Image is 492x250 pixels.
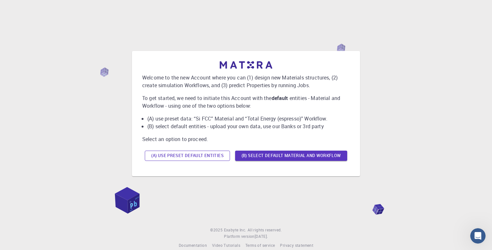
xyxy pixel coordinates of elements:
span: Privacy statement [280,243,313,248]
a: Video Tutorials [212,242,240,249]
a: Documentation [179,242,207,249]
span: Documentation [179,243,207,248]
img: logo [220,61,272,69]
a: [DATE]. [255,233,268,240]
span: Exabyte Inc. [224,227,246,232]
button: (B) Select default material and workflow [235,151,347,161]
span: [DATE] . [255,234,268,239]
button: (A) Use preset default entities [145,151,230,161]
iframe: Intercom live chat [470,228,486,244]
p: Welcome to the new Account where you can (1) design new Materials structures, (2) create simulati... [142,74,350,89]
a: Terms of service [245,242,275,249]
p: Select an option to proceed. [142,135,350,143]
p: To get started, we need to initiate this Account with the entities - Material and Workflow - usin... [142,94,350,110]
li: (B) select default entities - upload your own data, use our Banks or 3rd party [147,122,350,130]
span: Terms of service [245,243,275,248]
a: Privacy statement [280,242,313,249]
span: All rights reserved. [248,227,282,233]
b: default [272,95,288,102]
span: Video Tutorials [212,243,240,248]
li: (A) use preset data: “Si FCC” Material and “Total Energy (espresso)” Workflow. [147,115,350,122]
a: Exabyte Inc. [224,227,246,233]
span: Platform version [224,233,254,240]
span: Support [13,4,37,10]
span: © 2025 [210,227,224,233]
